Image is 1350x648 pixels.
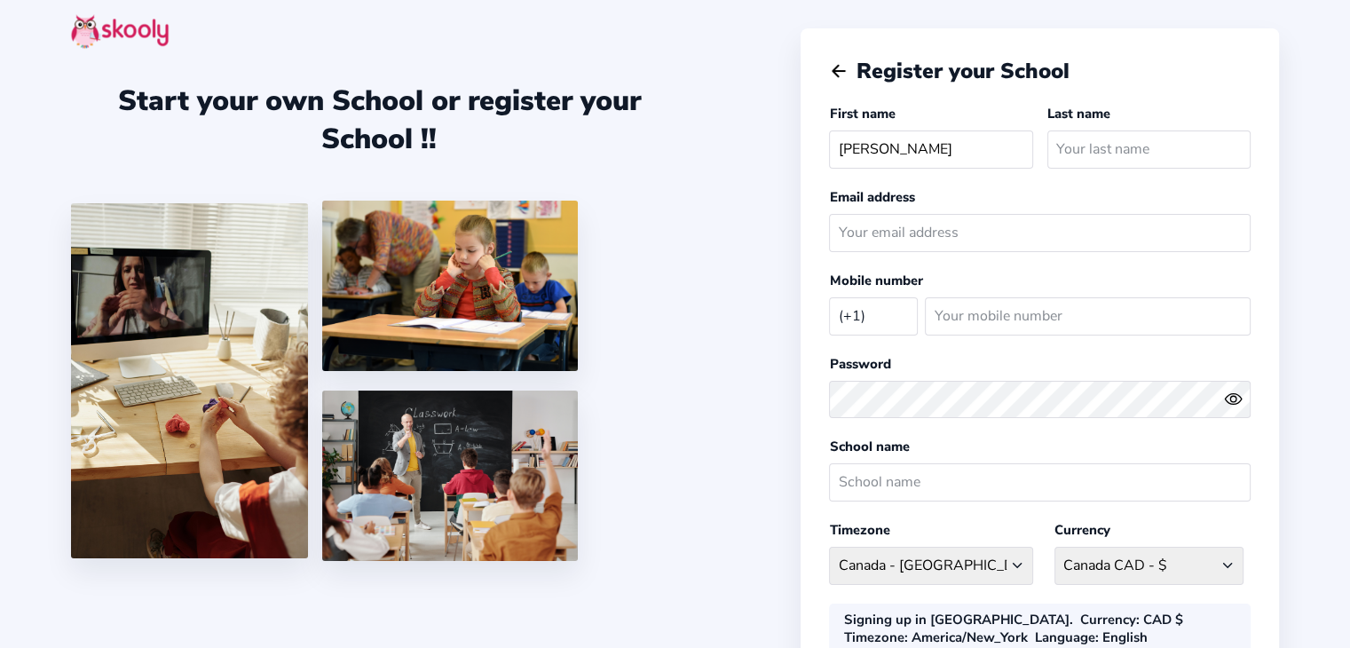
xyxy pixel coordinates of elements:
[829,438,909,455] label: School name
[857,57,1070,85] span: Register your School
[829,463,1251,502] input: School name
[322,201,578,371] img: 4.png
[829,130,1032,169] input: Your first name
[829,521,889,539] label: Timezone
[829,355,890,373] label: Password
[71,14,169,49] img: skooly-logo.png
[829,105,895,122] label: First name
[925,297,1251,336] input: Your mobile number
[1034,628,1147,646] div: : English
[843,628,904,646] b: Timezone
[322,391,578,561] img: 5.png
[1054,521,1110,539] label: Currency
[829,214,1251,252] input: Your email address
[71,82,687,158] div: Start your own School or register your School !!
[1047,130,1251,169] input: Your last name
[843,611,1072,628] div: Signing up in [GEOGRAPHIC_DATA].
[843,628,1027,646] div: : America/New_York
[829,188,914,206] label: Email address
[1224,390,1243,408] ion-icon: eye outline
[829,272,922,289] label: Mobile number
[829,61,849,81] button: arrow back outline
[1079,611,1182,628] div: : CAD $
[1224,390,1251,408] button: eye outlineeye off outline
[1047,105,1110,122] label: Last name
[71,203,308,558] img: 1.jpg
[1034,628,1094,646] b: Language
[1079,611,1135,628] b: Currency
